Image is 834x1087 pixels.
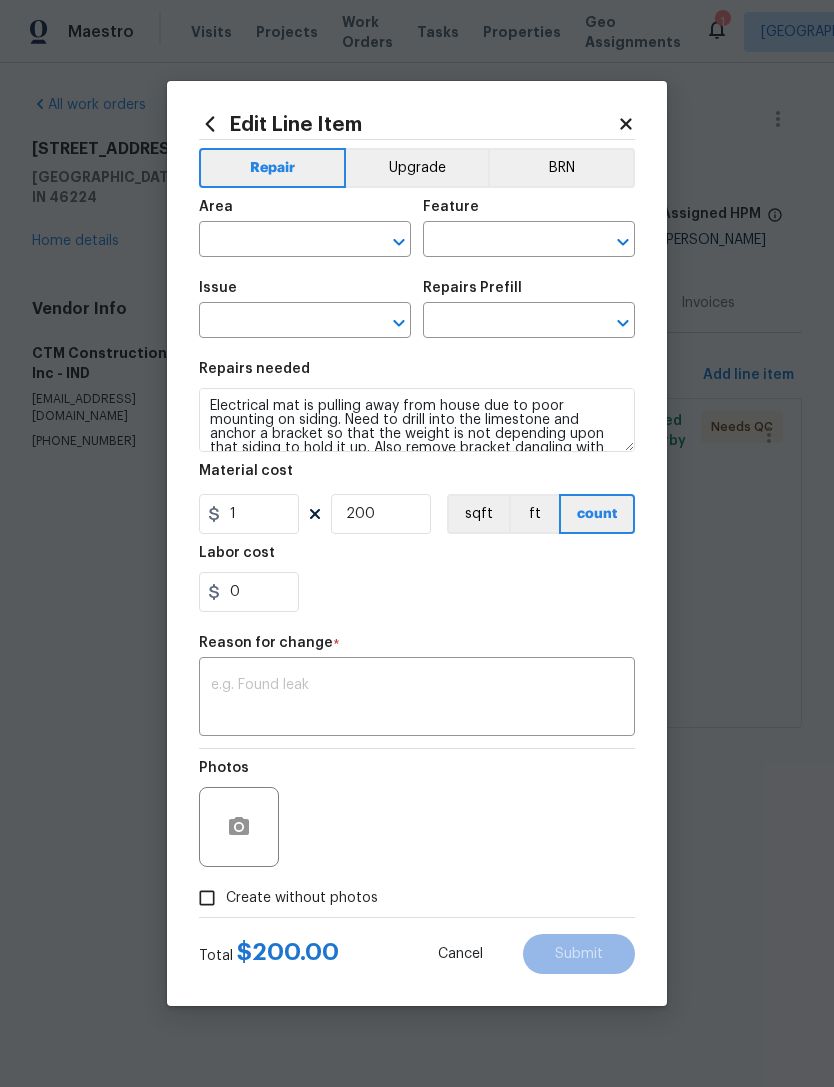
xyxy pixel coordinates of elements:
[199,636,333,650] h5: Reason for change
[199,281,237,295] h5: Issue
[438,947,483,962] span: Cancel
[559,494,635,534] button: count
[385,309,413,337] button: Open
[199,113,617,135] h2: Edit Line Item
[237,940,339,964] span: $ 200.00
[385,228,413,256] button: Open
[609,228,637,256] button: Open
[488,148,635,188] button: BRN
[346,148,489,188] button: Upgrade
[523,934,635,974] button: Submit
[406,934,515,974] button: Cancel
[199,761,249,775] h5: Photos
[609,309,637,337] button: Open
[447,494,509,534] button: sqft
[423,281,522,295] h5: Repairs Prefill
[423,200,479,214] h5: Feature
[199,942,339,966] div: Total
[509,494,559,534] button: ft
[226,888,378,909] span: Create without photos
[199,362,310,376] h5: Repairs needed
[199,200,233,214] h5: Area
[199,388,635,452] textarea: Electrical mat is pulling away from house due to poor mounting on siding. Need to drill into the ...
[199,464,293,478] h5: Material cost
[199,148,346,188] button: Repair
[199,546,275,560] h5: Labor cost
[555,947,603,962] span: Submit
